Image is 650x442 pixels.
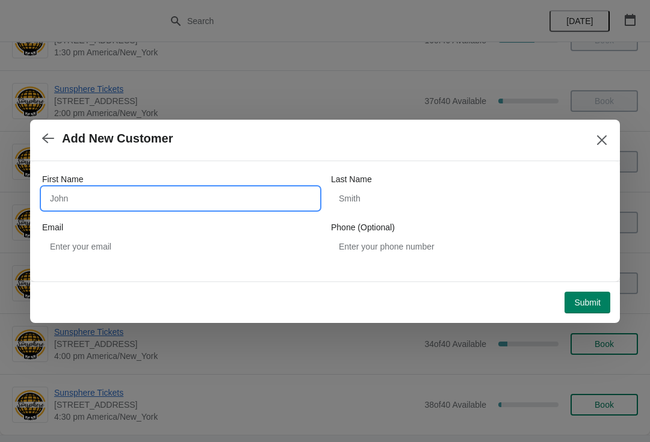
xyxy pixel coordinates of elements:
input: Enter your phone number [331,236,608,257]
input: Smith [331,188,608,209]
span: Submit [574,298,601,307]
input: Enter your email [42,236,319,257]
button: Close [591,129,613,151]
label: Last Name [331,173,372,185]
h2: Add New Customer [62,132,173,146]
button: Submit [565,292,610,313]
input: John [42,188,319,209]
label: Phone (Optional) [331,221,395,233]
label: Email [42,221,63,233]
label: First Name [42,173,83,185]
